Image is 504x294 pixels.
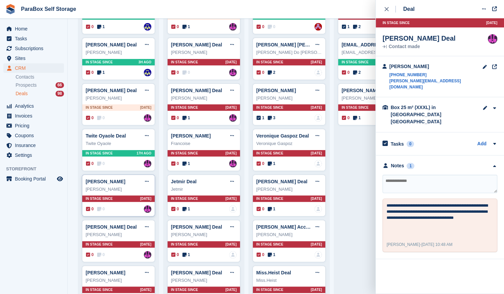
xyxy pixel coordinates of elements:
[311,151,322,156] span: [DATE]
[140,105,151,110] span: [DATE]
[171,133,211,139] a: [PERSON_NAME]
[3,111,64,121] a: menu
[314,160,322,167] img: deal-assignee-blank
[86,151,113,156] span: In stage since
[256,242,283,247] span: In stage since
[144,114,151,122] a: Paul Wolfson
[15,121,56,130] span: Pricing
[256,133,309,139] a: Veronique Gaspoz Deal
[182,206,190,212] span: 1
[86,270,125,275] a: [PERSON_NAME]
[229,23,237,30] img: Paul Wolfson
[268,115,276,121] span: 3
[15,141,56,150] span: Insurance
[257,206,264,212] span: 0
[97,161,105,167] span: 0
[407,141,414,147] div: 0
[56,91,64,97] div: 98
[225,287,237,292] span: [DATE]
[311,196,322,201] span: [DATE]
[268,161,276,167] span: 1
[171,277,237,284] div: [PERSON_NAME]
[86,69,94,76] span: 0
[342,115,350,121] span: 0
[16,82,37,88] span: Prospects
[86,277,151,284] div: [PERSON_NAME]
[256,105,283,110] span: In stage since
[86,287,113,292] span: In stage since
[144,160,151,167] a: Paul Wolfson
[477,140,486,148] a: Add
[3,24,64,34] a: menu
[182,115,190,121] span: 1
[171,115,179,121] span: 0
[342,88,381,93] a: [PERSON_NAME]
[268,252,276,258] span: 1
[3,121,64,130] a: menu
[97,206,105,212] span: 0
[256,270,291,275] a: Miss.Heist Deal
[229,114,237,122] a: Paul Wolfson
[342,69,350,76] span: 0
[314,23,322,30] img: Yan Grandjean
[3,54,64,63] a: menu
[171,69,179,76] span: 0
[391,141,404,147] h2: Tasks
[268,69,276,76] span: 2
[18,3,79,15] a: ParaBox Self Storage
[15,34,56,43] span: Tasks
[3,174,64,184] a: menu
[391,162,404,169] div: Notes
[353,69,361,76] span: 2
[144,69,151,76] img: Gaspard Frey
[342,105,369,110] span: In stage since
[268,206,276,212] span: 1
[257,69,264,76] span: 0
[171,161,179,167] span: 0
[229,205,237,213] a: deal-assignee-blank
[256,95,322,102] div: [PERSON_NAME]
[86,186,151,193] div: [PERSON_NAME]
[97,115,105,121] span: 0
[225,60,237,65] span: [DATE]
[256,224,313,230] a: [PERSON_NAME] Accord
[389,72,482,78] a: [PHONE_NUMBER]
[389,63,482,70] div: [PERSON_NAME]
[3,150,64,160] a: menu
[229,251,237,258] img: deal-assignee-blank
[171,270,222,275] a: [PERSON_NAME] Deal
[171,105,198,110] span: In stage since
[256,186,322,193] div: [PERSON_NAME]
[56,175,64,183] a: Preview store
[86,60,113,65] span: In stage since
[353,115,361,121] span: 1
[182,161,190,167] span: 1
[171,252,179,258] span: 0
[15,150,56,160] span: Settings
[256,179,307,184] a: [PERSON_NAME] Deal
[171,151,198,156] span: In stage since
[86,133,126,139] a: Twite Oyaole Deal
[342,49,407,56] div: [EMAIL_ADDRESS][DOMAIN_NAME]
[86,42,137,47] a: [PERSON_NAME] Deal
[225,105,237,110] span: [DATE]
[144,205,151,213] img: Paul Wolfson
[382,34,456,42] div: [PERSON_NAME] Deal
[387,241,453,248] div: -
[314,69,322,76] img: deal-assignee-blank
[314,114,322,122] a: deal-assignee-blank
[3,63,64,73] a: menu
[314,251,322,258] img: deal-assignee-blank
[171,24,179,30] span: 0
[171,224,222,230] a: [PERSON_NAME] Deal
[256,88,296,93] a: [PERSON_NAME]
[342,24,350,30] span: 1
[86,115,94,121] span: 0
[256,60,283,65] span: In stage since
[97,24,105,30] span: 1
